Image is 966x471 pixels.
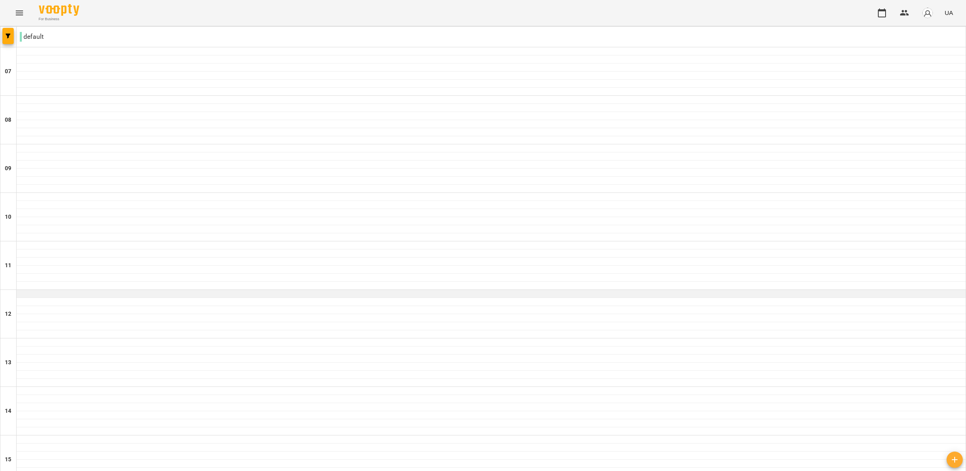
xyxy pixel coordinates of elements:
p: default [20,32,44,42]
h6: 14 [5,407,11,416]
span: For Business [39,17,79,22]
h6: 09 [5,164,11,173]
h6: 15 [5,455,11,464]
span: UA [945,8,953,17]
h6: 13 [5,358,11,367]
img: Voopty Logo [39,4,79,16]
button: Menu [10,3,29,23]
h6: 12 [5,310,11,319]
img: avatar_s.png [922,7,933,19]
h6: 11 [5,261,11,270]
h6: 07 [5,67,11,76]
h6: 10 [5,213,11,222]
button: Створити урок [947,452,963,468]
h6: 08 [5,116,11,125]
button: UA [941,5,956,20]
